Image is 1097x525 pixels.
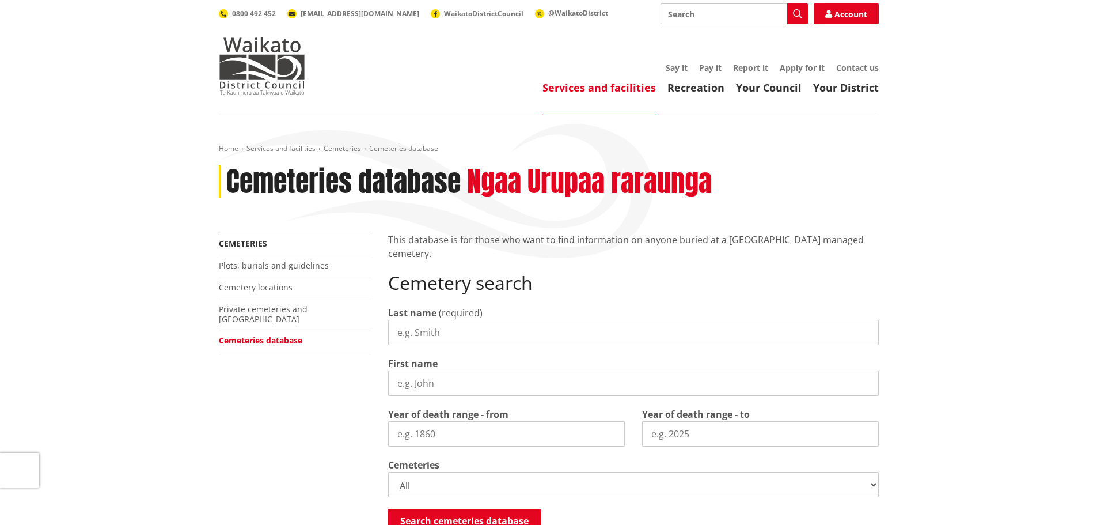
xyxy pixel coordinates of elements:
a: Say it [666,62,688,73]
a: 0800 492 452 [219,9,276,18]
span: Cemeteries database [369,143,438,153]
a: Your Council [736,81,802,95]
span: @WaikatoDistrict [548,8,608,18]
nav: breadcrumb [219,144,879,154]
a: Cemeteries [219,238,267,249]
span: 0800 492 452 [232,9,276,18]
a: Recreation [667,81,724,95]
h1: Cemeteries database [226,165,461,199]
label: Last name [388,306,436,320]
h2: Ngaa Urupaa raraunga [467,165,712,199]
a: Plots, burials and guidelines [219,260,329,271]
a: Contact us [836,62,879,73]
span: WaikatoDistrictCouncil [444,9,523,18]
span: [EMAIL_ADDRESS][DOMAIN_NAME] [301,9,419,18]
a: Cemetery locations [219,282,293,293]
input: e.g. Smith [388,320,879,345]
a: Home [219,143,238,153]
a: [EMAIL_ADDRESS][DOMAIN_NAME] [287,9,419,18]
input: e.g. John [388,371,879,396]
label: Year of death range - from [388,407,508,421]
label: First name [388,357,438,371]
img: Waikato District Council - Te Kaunihera aa Takiwaa o Waikato [219,37,305,95]
a: Services and facilities [542,81,656,95]
a: Cemeteries database [219,335,302,346]
a: @WaikatoDistrict [535,8,608,18]
a: Pay it [699,62,722,73]
label: Cemeteries [388,458,439,472]
a: WaikatoDistrictCouncil [431,9,523,18]
label: Year of death range - to [642,407,750,421]
p: This database is for those who want to find information on anyone buried at a [GEOGRAPHIC_DATA] m... [388,233,879,260]
input: e.g. 1860 [388,421,625,447]
h2: Cemetery search [388,272,879,294]
input: Search input [661,3,808,24]
a: Services and facilities [246,143,316,153]
a: Report it [733,62,768,73]
span: (required) [439,307,483,319]
a: Your District [813,81,879,95]
a: Cemeteries [324,143,361,153]
a: Account [814,3,879,24]
a: Apply for it [780,62,825,73]
input: e.g. 2025 [642,421,879,447]
a: Private cemeteries and [GEOGRAPHIC_DATA] [219,304,308,324]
